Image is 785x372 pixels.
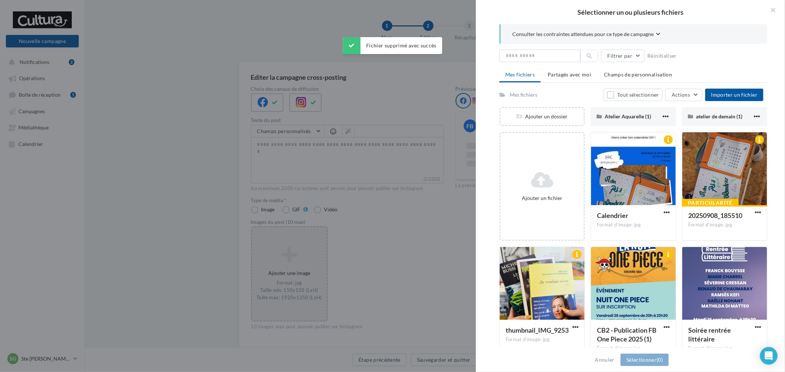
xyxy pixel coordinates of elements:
button: Importer un fichier [705,89,763,101]
div: Particularité [682,199,739,207]
span: Mes fichiers [505,71,535,78]
span: Partagés avec moi [548,71,591,78]
span: atelier de demain (1) [696,113,742,119]
div: Mes fichiers [510,91,537,99]
button: Tout sélectionner [604,89,662,101]
div: Format d'image: jpg [506,336,579,343]
span: Atelier Aquarelle (1) [605,113,651,119]
span: thumbnail_IMG_9253 [506,326,569,334]
h2: Sélectionner un ou plusieurs fichiers [488,9,773,15]
button: Réinitialiser [644,51,680,60]
span: Actions [672,92,690,98]
button: Consulter les contraintes attendues pour ce type de campagne [512,30,660,39]
button: Actions [665,89,702,101]
div: Format d'image: jpg [597,222,670,228]
button: Annuler [592,355,618,364]
span: Soirée rentrée littéraire [688,326,731,343]
button: Sélectionner(0) [620,354,669,366]
div: Fichier supprimé avec succès [343,37,442,54]
span: 20250908_185510 [688,211,742,219]
span: (0) [657,357,663,363]
div: Format d'image: jpg [688,345,761,352]
span: CB2 - Publication FB One Piece 2025 (1) [597,326,657,343]
span: Importer un fichier [711,92,757,98]
div: Open Intercom Messenger [760,347,778,365]
div: Ajouter un dossier [501,113,584,120]
div: Format d'image: jpg [597,345,670,352]
span: Calendrier [597,211,628,219]
div: Ajouter un fichier [503,194,581,202]
div: Format d'image: jpg [688,222,761,228]
button: Filtrer par [601,50,644,62]
span: Consulter les contraintes attendues pour ce type de campagne [512,31,654,38]
span: Champs de personnalisation [604,71,672,78]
